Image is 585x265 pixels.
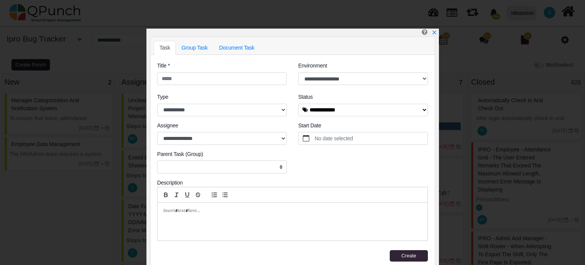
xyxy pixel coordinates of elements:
[298,62,327,70] label: Environment
[401,253,416,259] span: Create
[157,150,287,161] legend: Parent Task (Group)
[298,93,428,103] legend: Status
[422,29,427,35] i: Create Punch
[157,122,287,132] legend: Assignee
[157,93,287,103] legend: Type
[432,29,437,35] a: x
[432,30,437,35] svg: x
[390,250,428,262] button: Create
[299,132,313,145] button: calendar
[303,135,310,142] svg: calendar
[298,122,428,132] legend: Start Date
[157,62,170,70] label: Title *
[176,41,214,55] a: Group Task
[213,41,260,55] a: Document Task
[157,179,428,187] div: Description
[313,132,428,145] label: No date selected
[154,41,176,55] a: Task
